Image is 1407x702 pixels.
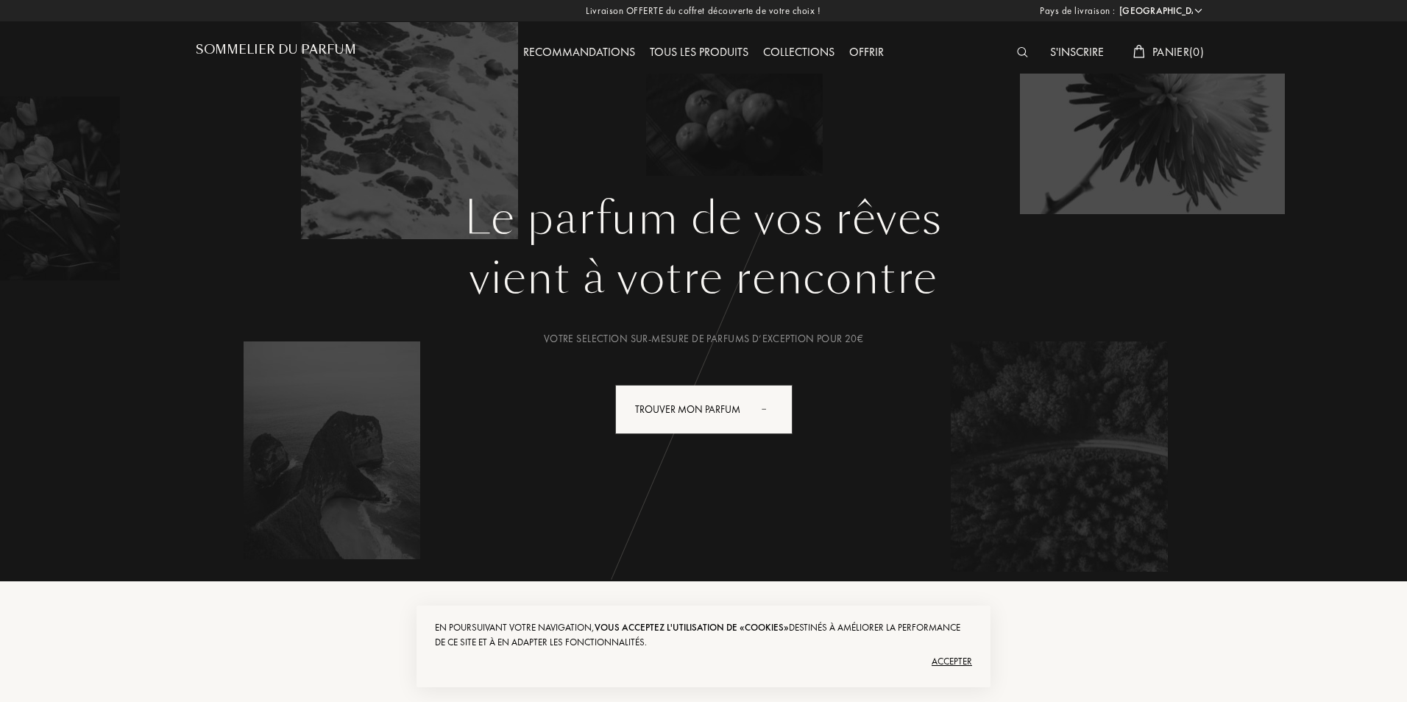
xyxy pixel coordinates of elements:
[1017,47,1028,57] img: search_icn_white.svg
[642,44,756,60] a: Tous les produits
[196,43,356,63] a: Sommelier du Parfum
[842,44,891,60] a: Offrir
[756,394,786,423] div: animation
[1043,44,1111,60] a: S'inscrire
[1043,43,1111,63] div: S'inscrire
[435,650,972,673] div: Accepter
[756,43,842,63] div: Collections
[1152,44,1204,60] span: Panier ( 0 )
[516,44,642,60] a: Recommandations
[516,43,642,63] div: Recommandations
[207,245,1200,311] div: vient à votre rencontre
[196,43,356,57] h1: Sommelier du Parfum
[1040,4,1116,18] span: Pays de livraison :
[642,43,756,63] div: Tous les produits
[207,192,1200,245] h1: Le parfum de vos rêves
[435,620,972,650] div: En poursuivant votre navigation, destinés à améliorer la performance de ce site et à en adapter l...
[756,44,842,60] a: Collections
[595,621,789,634] span: vous acceptez l'utilisation de «cookies»
[1133,45,1145,58] img: cart_white.svg
[604,385,804,434] a: Trouver mon parfumanimation
[207,331,1200,347] div: Votre selection sur-mesure de parfums d’exception pour 20€
[842,43,891,63] div: Offrir
[615,385,793,434] div: Trouver mon parfum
